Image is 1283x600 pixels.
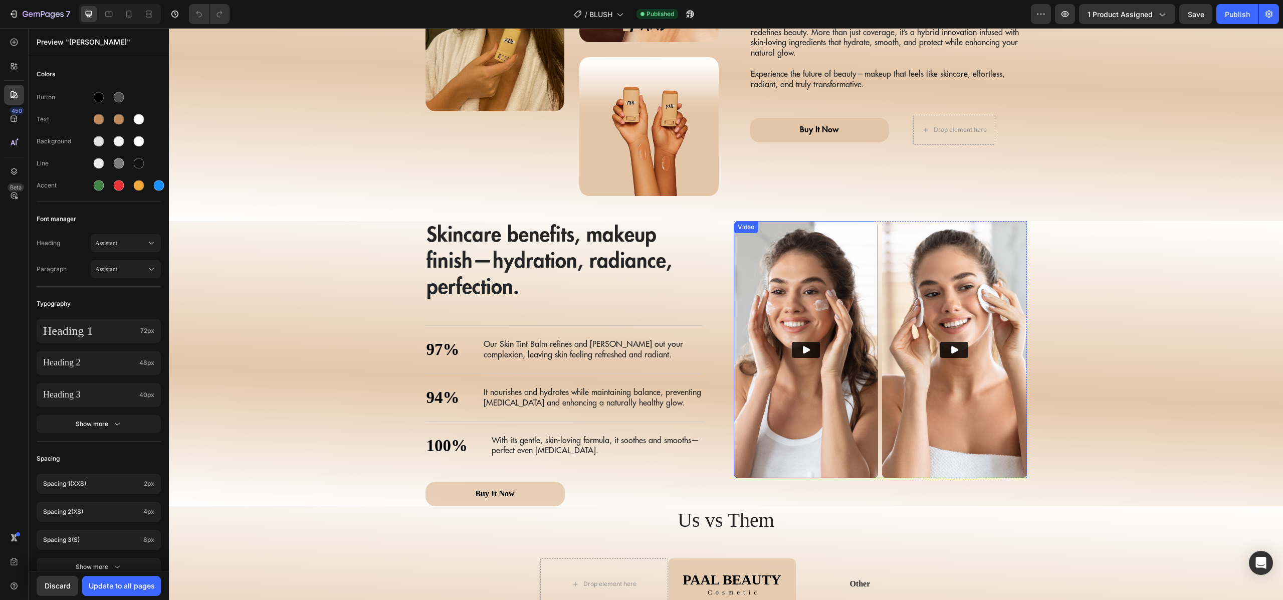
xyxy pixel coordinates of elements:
button: 1 product assigned [1079,4,1175,24]
div: Drop element here [765,98,818,106]
p: Heading 3 [43,388,135,401]
div: Drop element here [414,552,468,560]
span: (xs) [71,508,83,515]
span: 8px [143,535,154,544]
p: Our Skin Tint Balm refines and [PERSON_NAME] out your complexion, leaving skin feeling refreshed ... [315,311,533,332]
span: 4px [143,507,154,516]
h2: Us vs Them [359,478,755,506]
span: (s) [72,536,80,543]
button: Update to all pages [82,576,161,596]
button: Play [623,314,651,330]
a: Buy It Now [257,454,396,478]
div: Undo/Redo [189,4,230,24]
button: Discard [37,576,78,596]
div: Text [37,115,91,124]
span: Assistant [95,265,146,274]
button: Show more [37,415,161,433]
img: Alt image [713,193,858,450]
img: Alt image [565,193,710,450]
span: 1 product assigned [1088,9,1153,20]
p: 100% [258,407,299,429]
a: Buy It Now [581,90,720,114]
p: Preview "[PERSON_NAME]" [37,37,161,47]
button: Assistant [91,234,161,252]
div: Open Intercom Messenger [1249,551,1273,575]
button: Show more [37,558,161,576]
span: Heading [37,239,91,248]
p: Heading 2 [43,357,135,368]
div: Background [37,137,91,146]
span: Paragraph [37,265,91,274]
p: 7 [66,8,70,20]
p: Heading 1 [43,322,136,340]
div: 450 [10,107,24,115]
p: Other [628,551,754,561]
p: Spacing 1 [43,479,140,488]
p: Cosmetic [518,561,612,567]
div: Buy It Now [306,461,345,471]
div: Discard [45,580,71,591]
p: With its gentle, skin-loving formula, it soothes and smooths—perfect even [MEDICAL_DATA]. [323,408,533,429]
iframe: Design area [169,28,1283,600]
span: Colors [37,68,55,80]
span: Spacing [37,453,60,465]
p: Spacing 3 [43,535,139,544]
div: Video [567,194,587,204]
span: Save [1188,10,1204,19]
span: 40px [139,390,154,399]
div: Line [37,159,91,168]
span: Published [647,10,674,19]
span: 2px [144,479,154,488]
div: Update to all pages [89,580,155,591]
h2: PAAL BEAUTY [513,544,613,560]
div: Buy It Now [631,97,670,107]
button: 7 [4,4,75,24]
p: Spacing 2 [43,507,139,516]
span: / [585,9,587,20]
span: (xxs) [70,480,86,487]
h2: Skincare benefits, makeup finish—hydration, radiance, perfection. [257,193,534,273]
span: Assistant [95,239,146,248]
button: Assistant [91,260,161,278]
button: Publish [1216,4,1258,24]
span: Typography [37,298,71,310]
span: BLUSH [589,9,612,20]
div: Button [37,93,91,102]
p: 94% [258,359,291,380]
button: Save [1179,4,1212,24]
div: Show more [76,419,122,429]
button: Play [771,314,799,330]
div: Show more [76,562,122,572]
div: Accent [37,181,91,190]
span: 72px [140,326,154,335]
span: Font manager [37,213,76,225]
p: It nourishes and hydrates while maintaining balance, preventing [MEDICAL_DATA] and enhancing a na... [315,359,533,380]
div: Publish [1225,9,1250,20]
span: 48px [139,358,154,367]
img: gempages_580232363271783412-7f47f269-eb9b-4d24-a276-6eab45af142f.png [410,29,550,168]
div: Beta [8,183,24,191]
p: 97% [258,311,291,332]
